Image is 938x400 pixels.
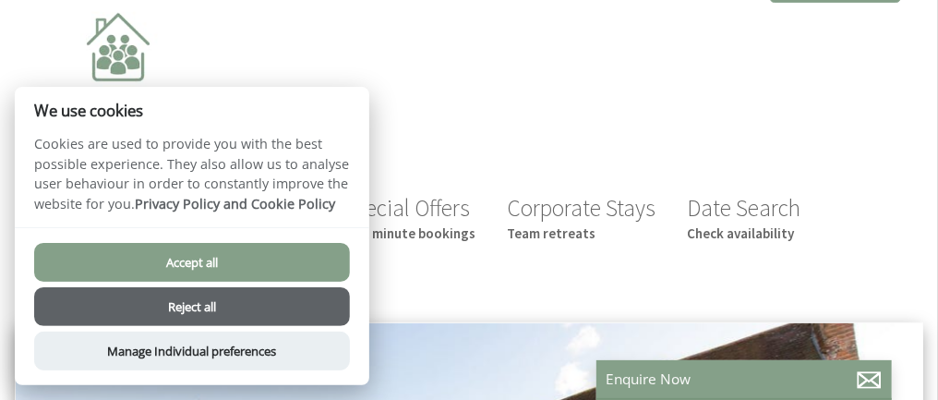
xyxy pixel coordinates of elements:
[687,224,800,242] small: Check availability
[34,287,350,326] button: Reject all
[26,1,210,186] img: Malherbie Group Stays
[15,102,369,119] h2: We use cookies
[507,224,655,242] small: Team retreats
[15,134,369,227] p: Cookies are used to provide you with the best possible experience. They also allow us to analyse ...
[34,243,350,282] button: Accept all
[342,193,475,242] a: Special OffersLast minute bookings
[34,332,350,370] button: Manage Individual preferences
[507,193,655,242] a: Corporate StaysTeam retreats
[606,370,883,389] p: Enquire Now
[135,195,335,212] a: Privacy Policy and Cookie Policy
[342,224,475,242] small: Last minute bookings
[687,193,800,242] a: Date SearchCheck availability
